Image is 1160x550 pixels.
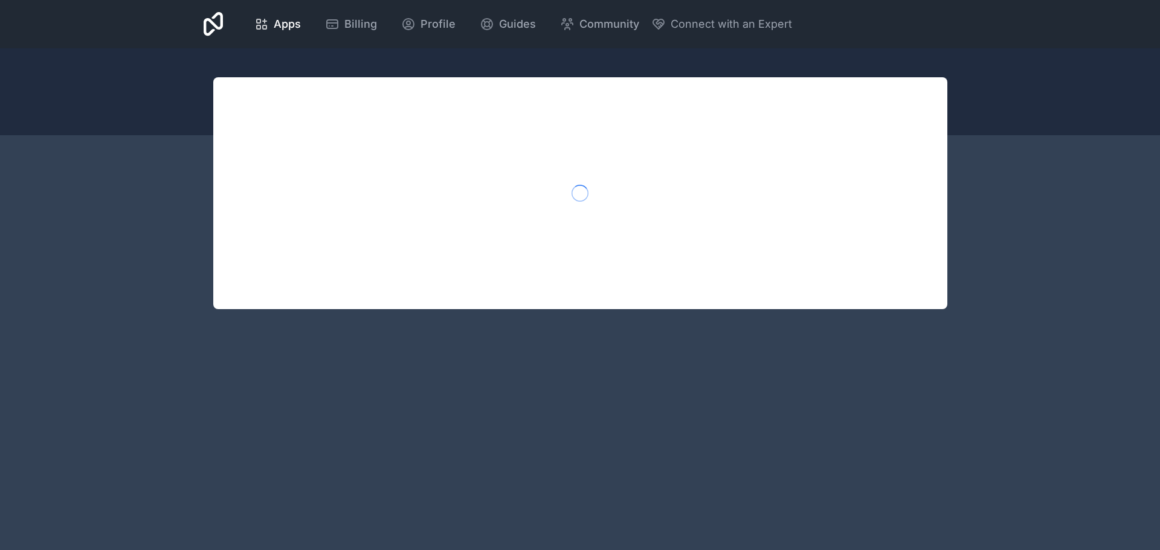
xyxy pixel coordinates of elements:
a: Apps [245,11,311,37]
a: Guides [470,11,546,37]
span: Guides [499,16,536,33]
span: Profile [420,16,456,33]
span: Community [579,16,639,33]
a: Community [550,11,649,37]
a: Billing [315,11,387,37]
span: Apps [274,16,301,33]
button: Connect with an Expert [651,16,792,33]
a: Profile [391,11,465,37]
span: Billing [344,16,377,33]
span: Connect with an Expert [671,16,792,33]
